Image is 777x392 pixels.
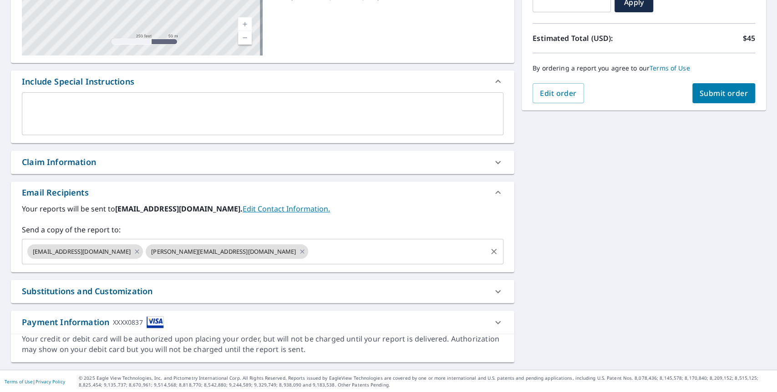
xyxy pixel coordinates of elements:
img: cardImage [147,316,164,328]
div: Claim Information [11,151,514,174]
div: Claim Information [22,156,96,168]
p: | [5,379,65,384]
div: Payment Information [22,316,164,328]
div: Substitutions and Customization [11,280,514,303]
div: Include Special Instructions [11,70,514,92]
a: Current Level 17, Zoom Out [238,31,252,45]
a: EditContactInfo [243,204,330,214]
div: Include Special Instructions [22,75,134,88]
a: Privacy Policy [36,378,65,385]
div: Email Recipients [11,181,514,203]
div: Your credit or debit card will be authorized upon placing your order, but will not be charged unt... [22,334,503,355]
p: Estimated Total (USD): [533,33,644,44]
div: [PERSON_NAME][EMAIL_ADDRESS][DOMAIN_NAME] [146,244,308,259]
a: Terms of Use [650,64,690,72]
div: [EMAIL_ADDRESS][DOMAIN_NAME] [27,244,143,259]
label: Send a copy of the report to: [22,224,503,235]
b: [EMAIL_ADDRESS][DOMAIN_NAME]. [115,204,243,214]
div: XXXX0837 [113,316,142,328]
a: Terms of Use [5,378,33,385]
span: Submit order [700,88,748,98]
button: Submit order [692,83,756,103]
div: Email Recipients [22,186,89,199]
p: © 2025 Eagle View Technologies, Inc. and Pictometry International Corp. All Rights Reserved. Repo... [79,375,772,388]
a: Current Level 17, Zoom In [238,17,252,31]
button: Edit order [533,83,584,103]
span: Edit order [540,88,577,98]
span: [PERSON_NAME][EMAIL_ADDRESS][DOMAIN_NAME] [146,247,301,256]
div: Substitutions and Customization [22,285,152,297]
button: Clear [488,245,500,258]
p: By ordering a report you agree to our [533,64,755,72]
label: Your reports will be sent to [22,203,503,214]
span: [EMAIL_ADDRESS][DOMAIN_NAME] [27,247,136,256]
div: Payment InformationXXXX0837cardImage [11,311,514,334]
p: $45 [743,33,755,44]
